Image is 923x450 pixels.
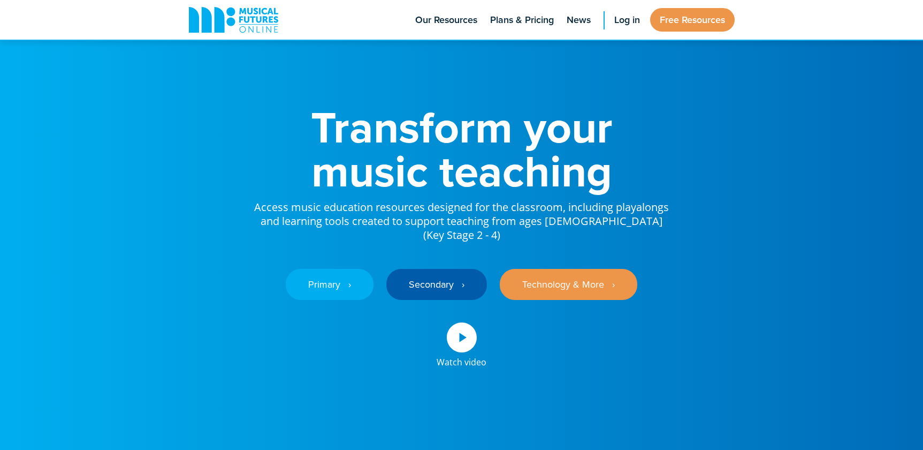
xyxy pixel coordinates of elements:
[286,269,373,300] a: Primary ‎‏‏‎ ‎ ›
[253,193,670,242] p: Access music education resources designed for the classroom, including playalongs and learning to...
[386,269,487,300] a: Secondary ‎‏‏‎ ‎ ›
[500,269,637,300] a: Technology & More ‎‏‏‎ ‎ ›
[490,13,554,27] span: Plans & Pricing
[253,105,670,193] h1: Transform your music teaching
[415,13,477,27] span: Our Resources
[614,13,640,27] span: Log in
[437,352,486,366] div: Watch video
[567,13,591,27] span: News
[650,8,735,32] a: Free Resources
